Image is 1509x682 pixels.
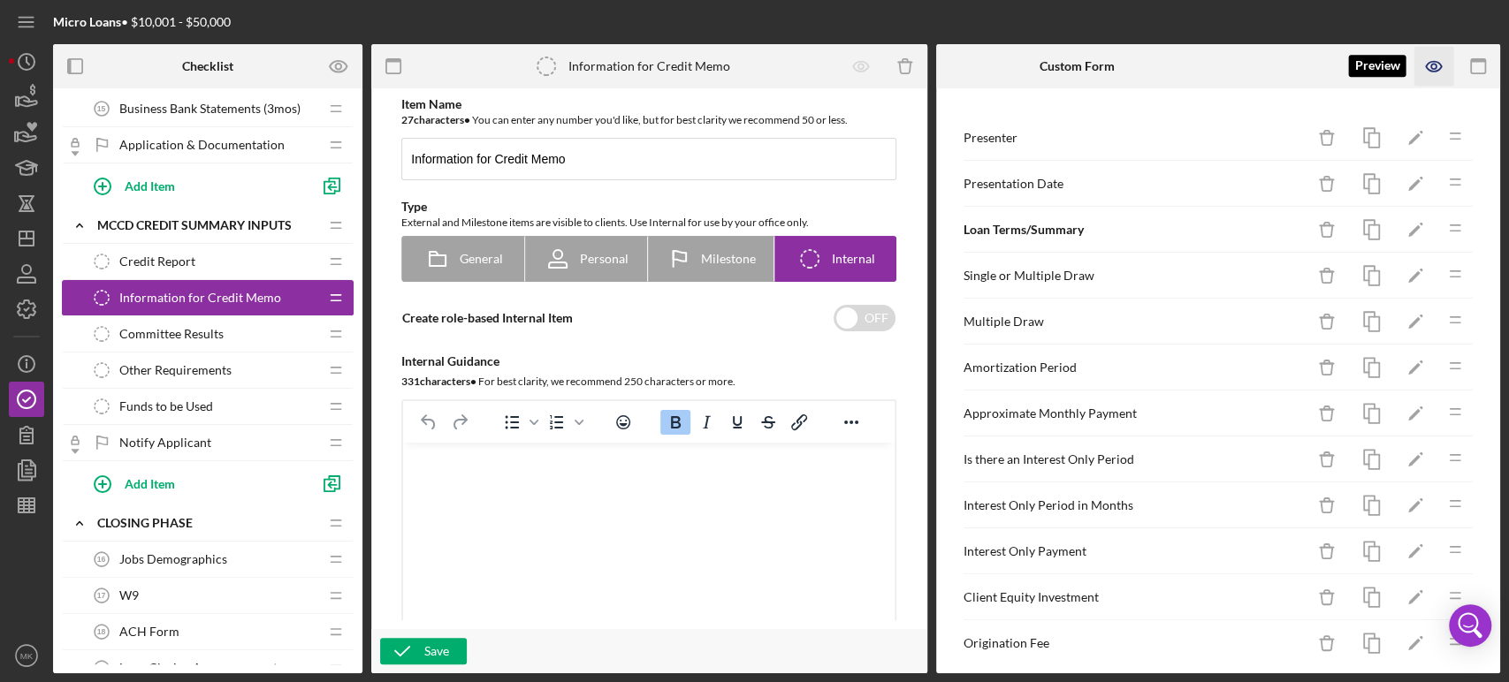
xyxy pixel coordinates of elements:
span: Loan Closing Announcement [119,661,278,675]
tspan: 19 [97,663,106,672]
div: Item Name [401,97,896,111]
button: Emojis [608,410,638,435]
div: Closing Phase [97,516,318,530]
button: Add Item [80,168,309,203]
div: Is there an Interest Only Period [964,452,1306,466]
button: Save [380,638,467,664]
tspan: 18 [97,627,106,636]
span: Personal [580,252,629,266]
div: Open Intercom Messenger [1449,604,1491,647]
span: Milestone [701,252,756,266]
button: Italic [691,410,721,435]
span: General [460,252,503,266]
div: Client Equity Investment [964,590,1306,604]
span: Business Bank Statements (3mos) [119,102,301,116]
label: Create role-based Internal Item [402,310,573,325]
b: 27 character s • [401,113,470,126]
b: Custom Form [1040,59,1115,73]
span: W9 [119,588,139,602]
button: MK [9,638,44,673]
div: For best clarity, we recommend 250 characters or more. [401,373,896,390]
button: Undo [414,410,444,435]
div: Amortization Period [964,360,1306,375]
div: Origination Fee [964,636,1306,650]
b: 331 character s • [401,375,476,388]
span: Information for Credit Memo [119,291,281,305]
div: Interest Only Period in Months [964,498,1306,512]
div: Multiple Draw [964,314,1306,329]
button: Strikethrough [753,410,783,435]
div: Approximate Monthly Payment [964,406,1306,421]
div: Presentation Date [964,177,1306,191]
button: Redo [445,410,475,435]
div: Numbered list [542,410,586,435]
span: Notify Applicant [119,436,211,450]
button: Underline [722,410,752,435]
text: MK [20,651,34,661]
div: Type [401,200,896,214]
span: Jobs Demographics [119,552,227,566]
div: Save [424,638,449,664]
tspan: 16 [97,555,106,564]
b: Checklist [182,59,233,73]
span: Other Requirements [119,363,232,377]
span: Committee Results [119,327,224,341]
tspan: 15 [97,104,106,113]
span: Application & Documentation [119,138,285,152]
div: • $10,001 - $50,000 [53,15,231,29]
div: Interest Only Payment [964,544,1306,558]
div: Single or Multiple Draw [964,269,1306,283]
div: Information for Credit Memo [568,59,730,73]
span: Internal [832,252,875,266]
div: Add Item [125,169,175,202]
div: Internal Guidance [401,354,896,368]
button: Bold [660,410,690,435]
div: External and Milestone items are visible to clients. Use Internal for use by your office only. [401,214,896,231]
iframe: Rich Text Area [403,443,895,640]
div: Add Item [125,466,175,500]
b: Micro Loans [53,14,121,29]
div: Bullet list [497,410,541,435]
span: Funds to be Used [119,399,213,413]
span: ACH Form [119,625,179,639]
div: MCCD Credit Summary Inputs [97,218,318,232]
b: Loan Terms/Summary [964,222,1084,237]
button: Reveal or hide additional toolbar items [836,410,866,435]
span: Credit Report [119,254,195,269]
tspan: 17 [97,591,106,600]
button: Add Item [80,466,309,501]
div: You can enter any number you'd like, but for best clarity we recommend 50 or less. [401,111,896,129]
button: Insert/edit link [784,410,814,435]
div: Presenter [964,131,1306,145]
